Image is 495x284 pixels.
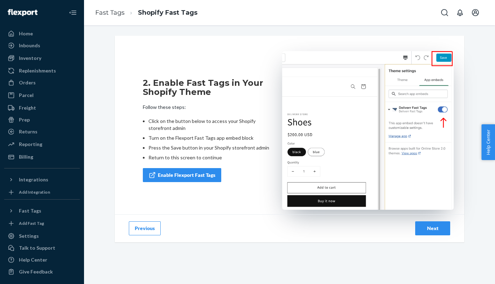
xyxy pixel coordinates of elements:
[421,225,444,232] div: Next
[19,176,48,183] div: Integrations
[148,154,271,161] li: Return to this screen to continue
[19,153,33,160] div: Billing
[143,78,271,97] h5: 2. Enable Fast Tags in Your Shopify Theme
[453,6,467,20] button: Open notifications
[4,65,80,76] a: Replenishments
[8,9,37,16] img: Flexport logo
[19,189,50,195] div: Add Integration
[95,9,125,16] a: Fast Tags
[4,90,80,101] a: Parcel
[19,42,40,49] div: Inbounds
[66,6,80,20] button: Close Navigation
[4,40,80,51] a: Inbounds
[4,28,80,39] a: Home
[481,124,495,160] button: Help Center
[4,77,80,88] a: Orders
[282,51,454,210] img: Enable Fast Tags in Shopify
[138,9,197,16] a: Shopify Fast Tags
[4,242,80,254] a: Talk to Support
[90,2,203,23] ol: breadcrumbs
[19,268,53,275] div: Give Feedback
[148,144,271,151] li: Press the Save button in your Shopify storefront admin
[4,266,80,277] button: Give Feedback
[4,254,80,265] a: Help Center
[19,128,37,135] div: Returns
[19,104,36,111] div: Freight
[19,116,30,123] div: Prep
[468,6,482,20] button: Open account menu
[19,141,42,148] div: Reporting
[143,104,271,111] p: Follow these steps:
[4,205,80,216] button: Fast Tags
[438,6,452,20] button: Open Search Box
[19,233,39,240] div: Settings
[19,55,41,62] div: Inventory
[129,221,161,235] button: Previous
[19,256,47,263] div: Help Center
[4,174,80,185] button: Integrations
[143,168,221,182] a: Enable Flexport Fast Tags
[4,53,80,64] a: Inventory
[4,139,80,150] a: Reporting
[4,151,80,162] a: Billing
[148,134,271,141] li: Turn on the Flexport Fast Tags app embed block
[19,30,33,37] div: Home
[19,92,34,99] div: Parcel
[4,219,80,228] a: Add Fast Tag
[4,102,80,113] a: Freight
[19,67,56,74] div: Replenishments
[4,126,80,137] a: Returns
[4,114,80,125] a: Prep
[148,118,271,132] li: Click on the button below to access your Shopify storefront admin
[19,244,55,251] div: Talk to Support
[415,221,450,235] button: Next
[4,188,80,196] a: Add Integration
[19,220,44,226] div: Add Fast Tag
[4,230,80,242] a: Settings
[19,207,41,214] div: Fast Tags
[19,79,36,86] div: Orders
